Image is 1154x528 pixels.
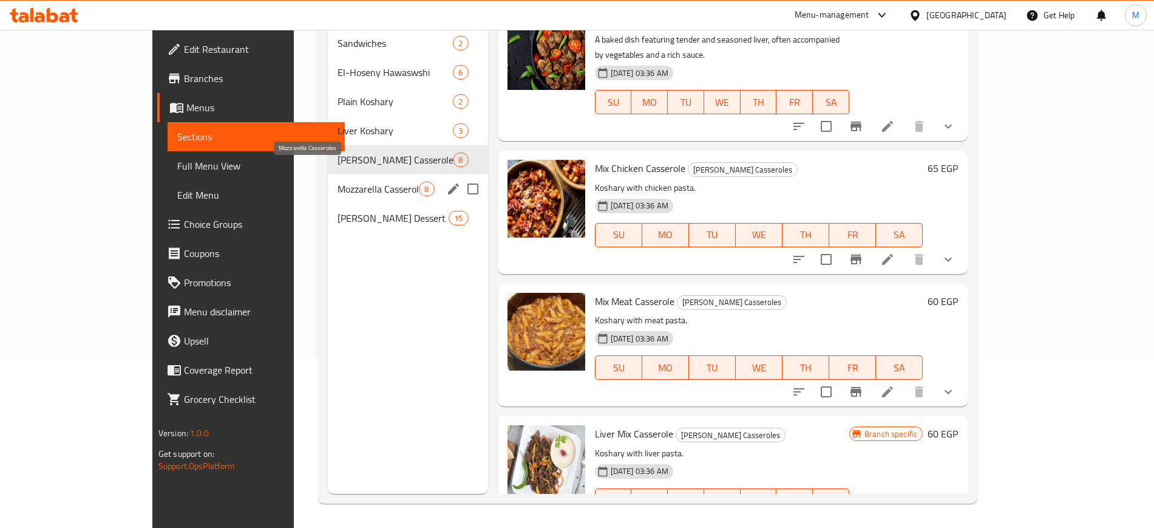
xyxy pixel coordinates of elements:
[449,213,467,224] span: 15
[595,313,923,328] p: Koshary with meat pasta.
[631,90,668,114] button: MO
[328,29,488,58] div: Sandwiches2
[784,112,813,141] button: sort-choices
[184,363,335,377] span: Coverage Report
[934,245,963,274] button: show more
[745,492,772,509] span: TH
[168,122,345,151] a: Sections
[704,90,741,114] button: WE
[676,428,785,442] span: [PERSON_NAME] Casseroles
[453,153,468,167] div: items
[636,492,663,509] span: MO
[776,90,813,114] button: FR
[860,428,922,440] span: Branch specific
[328,116,488,145] div: Liver Koshary3
[606,333,673,345] span: [DATE] 03:36 AM
[184,304,335,319] span: Menu disclaimer
[177,188,335,202] span: Edit Menu
[829,355,876,380] button: FR
[631,489,668,513] button: MO
[419,182,434,196] div: items
[157,210,345,239] a: Choice Groups
[668,489,704,513] button: TU
[595,446,849,461] p: Koshary with liver pasta.
[689,223,736,247] button: TU
[338,94,453,109] span: Plain Koshary
[677,295,787,310] div: Elhoseny Casseroles
[709,492,736,509] span: WE
[600,226,637,244] span: SU
[813,90,849,114] button: SA
[928,160,958,177] h6: 65 EGP
[704,489,741,513] button: WE
[673,492,699,509] span: TU
[606,465,673,477] span: [DATE] 03:36 AM
[1132,9,1139,22] span: M
[782,223,829,247] button: TH
[841,245,871,274] button: Branch-specific-item
[787,226,824,244] span: TH
[795,8,869,22] div: Menu-management
[453,125,467,137] span: 3
[177,129,335,144] span: Sections
[688,163,797,177] span: [PERSON_NAME] Casseroles
[453,94,468,109] div: items
[928,293,958,310] h6: 60 EGP
[606,200,673,211] span: [DATE] 03:36 AM
[444,180,463,198] button: edit
[595,32,849,63] p: A baked dish featuring tender and seasoned liver, often accompanied by vegetables and a rich sauce.
[905,245,934,274] button: delete
[177,159,335,173] span: Full Menu View
[818,94,844,111] span: SA
[876,355,923,380] button: SA
[338,182,419,196] span: Mozzarella Casseroles
[606,67,673,79] span: [DATE] 03:36 AM
[673,94,699,111] span: TU
[157,355,345,385] a: Coverage Report
[507,425,585,503] img: Liver Mix Casserole
[781,492,808,509] span: FR
[926,9,1006,22] div: [GEOGRAPHIC_DATA]
[709,94,736,111] span: WE
[595,90,632,114] button: SU
[157,93,345,122] a: Menus
[642,355,689,380] button: MO
[694,226,731,244] span: TU
[328,145,488,174] div: [PERSON_NAME] Casseroles8
[784,377,813,406] button: sort-choices
[595,425,673,443] span: Liver Mix Casserole
[419,183,433,195] span: 8
[934,377,963,406] button: show more
[507,160,585,238] img: Mix Chicken Casserole
[453,38,467,49] span: 2
[595,292,674,310] span: Mix Meat Casserole
[813,114,839,139] span: Select to update
[741,90,777,114] button: TH
[934,112,963,141] button: show more
[157,35,345,64] a: Edit Restaurant
[841,377,871,406] button: Branch-specific-item
[745,94,772,111] span: TH
[876,223,923,247] button: SA
[776,489,813,513] button: FR
[184,42,335,57] span: Edit Restaurant
[595,180,923,196] p: Koshary with chicken pasta.
[595,159,685,177] span: Mix Chicken Casserole
[338,65,453,80] span: El-Hoseny Hawaswshi
[647,359,684,377] span: MO
[694,359,731,377] span: TU
[157,326,345,355] a: Upsell
[829,223,876,247] button: FR
[881,359,918,377] span: SA
[880,252,895,267] a: Edit menu item
[157,239,345,268] a: Coupons
[941,385,955,399] svg: Show Choices
[600,94,627,111] span: SU
[338,123,453,138] span: Liver Koshary
[453,96,467,108] span: 2
[736,223,782,247] button: WE
[184,246,335,261] span: Coupons
[328,204,488,233] div: [PERSON_NAME] Dessert15
[741,359,778,377] span: WE
[186,100,335,115] span: Menus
